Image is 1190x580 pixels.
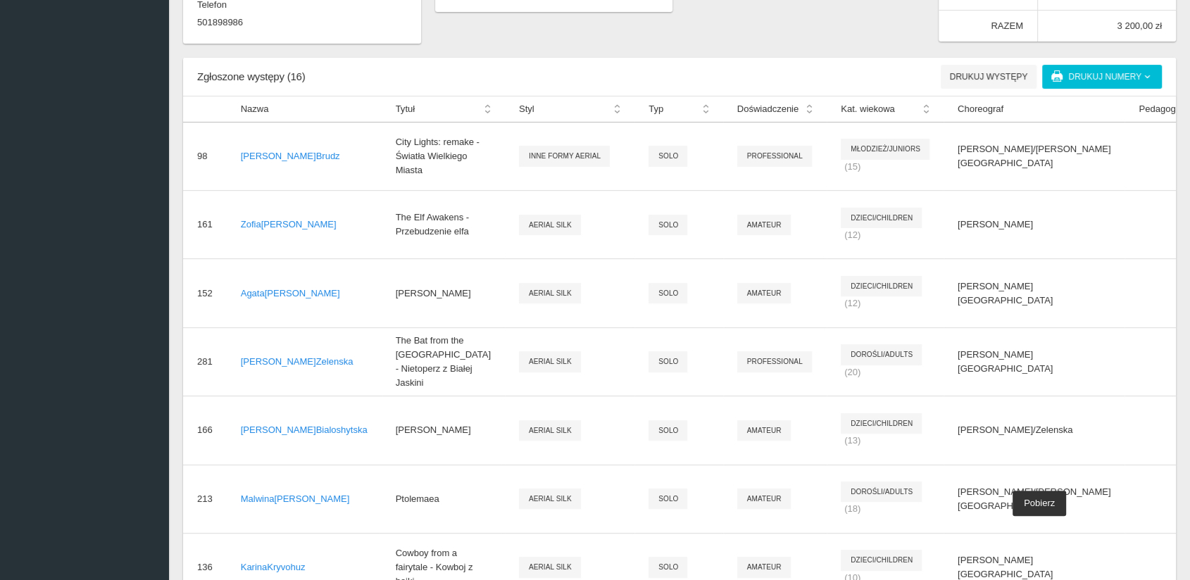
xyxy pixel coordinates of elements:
[241,423,368,437] p: [PERSON_NAME] Bialoshytska
[841,481,922,502] span: Dorośli/Adults
[944,258,1125,327] td: [PERSON_NAME][GEOGRAPHIC_DATA]
[737,146,812,166] span: Professional
[519,351,581,372] span: Aerial Silk
[241,355,368,369] p: [PERSON_NAME] Zelenska
[841,276,922,296] span: Dzieci/Children
[382,327,505,396] td: The Bat from the [GEOGRAPHIC_DATA] - Nietoperz z Białej Jaskini
[197,68,305,84] h6: Zgłoszone występy (16)
[197,15,407,30] dd: 501898986
[944,190,1125,258] td: [PERSON_NAME]
[519,146,610,166] span: Inne Formy Aerial
[519,420,581,441] span: Aerial Silk
[1125,96,1189,122] th: Pedagog
[183,122,227,190] td: 98
[841,550,922,570] span: Dzieci/Children
[183,258,227,327] td: 152
[737,351,812,372] span: Professional
[1042,65,1162,89] a: Drukuj numery
[649,557,687,577] span: Solo
[844,298,860,308] span: (12)
[649,488,687,509] span: Solo
[841,344,922,365] span: Dorośli/Adults
[519,283,581,303] span: Aerial Silk
[183,327,227,396] td: 281
[841,208,922,228] span: Dzieci/Children
[519,557,581,577] span: Aerial Silk
[382,190,505,258] td: The Elf Awakens - Przebudzenie elfa
[649,146,687,166] span: Solo
[649,351,687,372] span: Solo
[844,229,860,240] span: (12)
[183,396,227,464] td: 166
[519,215,581,235] span: Aerial Silk
[939,10,1038,42] td: RAZEM
[944,96,1125,122] th: Choreograf
[723,96,827,122] th: Doświadczenie
[649,283,687,303] span: Solo
[737,488,791,509] span: Amateur
[241,560,368,574] p: Karina Kryvohuz
[183,465,227,533] td: 213
[241,286,368,301] p: Agata [PERSON_NAME]
[944,122,1125,190] td: [PERSON_NAME]/[PERSON_NAME][GEOGRAPHIC_DATA]
[649,215,687,235] span: Solo
[944,327,1125,396] td: [PERSON_NAME][GEOGRAPHIC_DATA]
[737,215,791,235] span: Amateur
[382,122,505,190] td: City Lights: remake - Światła Wielkiego Miasta
[827,96,944,122] th: Kat. wiekowa
[737,420,791,441] span: Amateur
[241,149,368,163] p: [PERSON_NAME] Brudz
[505,96,634,122] th: Styl
[382,396,505,464] td: [PERSON_NAME]
[382,465,505,533] td: Ptolemaea
[649,420,687,441] span: Solo
[844,367,860,377] span: (20)
[382,96,505,122] th: Tytuł
[841,139,929,159] span: Młodzież/Juniors
[844,161,860,172] span: (15)
[1037,10,1176,42] td: 3 200,00 zł
[844,435,860,446] span: (13)
[382,258,505,327] td: [PERSON_NAME]
[519,488,581,509] span: Aerial Silk
[737,283,791,303] span: Amateur
[737,557,791,577] span: Amateur
[844,503,860,514] span: (18)
[183,190,227,258] td: 161
[941,65,1037,89] button: Drukuj występy
[944,465,1125,533] td: [PERSON_NAME]/[PERSON_NAME][GEOGRAPHIC_DATA]
[241,492,368,506] p: Malwina [PERSON_NAME]
[944,396,1125,464] td: [PERSON_NAME]/Zelenska
[634,96,723,122] th: Typ
[241,217,368,232] p: Zofia [PERSON_NAME]
[227,96,382,122] th: Nazwa
[841,413,922,434] span: Dzieci/Children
